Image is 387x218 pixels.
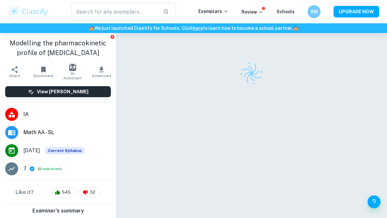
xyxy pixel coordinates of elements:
span: 🏫 [293,26,299,31]
a: here [193,26,203,31]
img: Clastify logo [236,58,267,89]
span: AI Assistant [62,71,83,80]
p: Review [241,8,264,16]
button: KM [308,5,321,18]
p: 7 [23,165,27,173]
span: Share [9,74,20,78]
h1: Modelling the pharmacokinetic profile of [MEDICAL_DATA] [5,38,111,58]
img: Clastify logo [8,5,49,18]
span: Current Syllabus [45,147,84,154]
img: AI Assistant [69,64,76,71]
span: ( ) [38,166,62,172]
span: Download [92,74,111,78]
div: This exemplar is based on the current syllabus. Feel free to refer to it for inspiration/ideas wh... [45,147,84,154]
span: Math AA - SL [23,129,111,136]
h6: KM [311,8,318,15]
button: Help and Feedback [368,195,381,208]
a: Schools [276,9,295,14]
h6: Examiner's summary [3,207,113,215]
button: Bookmark [29,63,58,81]
input: Search for any exemplars... [71,3,158,21]
button: Report issue [110,34,115,39]
button: UPGRADE NOW [334,6,379,17]
div: 32 [79,187,101,198]
span: [DATE] [23,147,40,155]
span: IA [23,110,111,118]
span: 🏫 [89,26,94,31]
span: 32 [86,189,99,196]
button: Download [87,63,116,81]
p: Exemplars [198,8,229,15]
h6: View [PERSON_NAME] [37,88,88,95]
span: 545 [58,189,74,196]
h6: Like it? [16,189,34,196]
h6: We just launched Clastify for Schools. Click to learn how to become a school partner. [1,25,386,32]
div: 545 [52,187,76,198]
button: Breakdown [39,166,60,172]
button: View [PERSON_NAME] [5,86,111,97]
button: AI Assistant [58,63,87,81]
span: Bookmark [34,74,53,78]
